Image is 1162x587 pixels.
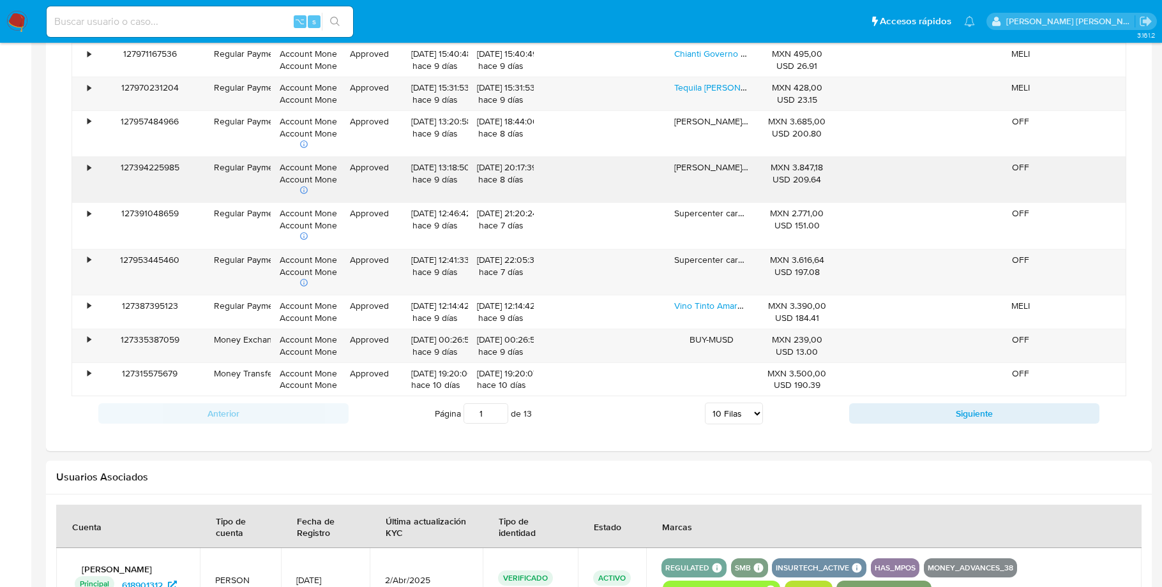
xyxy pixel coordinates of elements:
[47,13,353,30] input: Buscar usuario o caso...
[1006,15,1135,27] p: rene.vale@mercadolibre.com
[56,471,1142,484] h2: Usuarios Asociados
[964,16,975,27] a: Notificaciones
[1137,30,1156,40] span: 3.161.2
[295,15,305,27] span: ⌥
[312,15,316,27] span: s
[880,15,951,28] span: Accesos rápidos
[322,13,348,31] button: search-icon
[1139,15,1152,28] a: Salir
